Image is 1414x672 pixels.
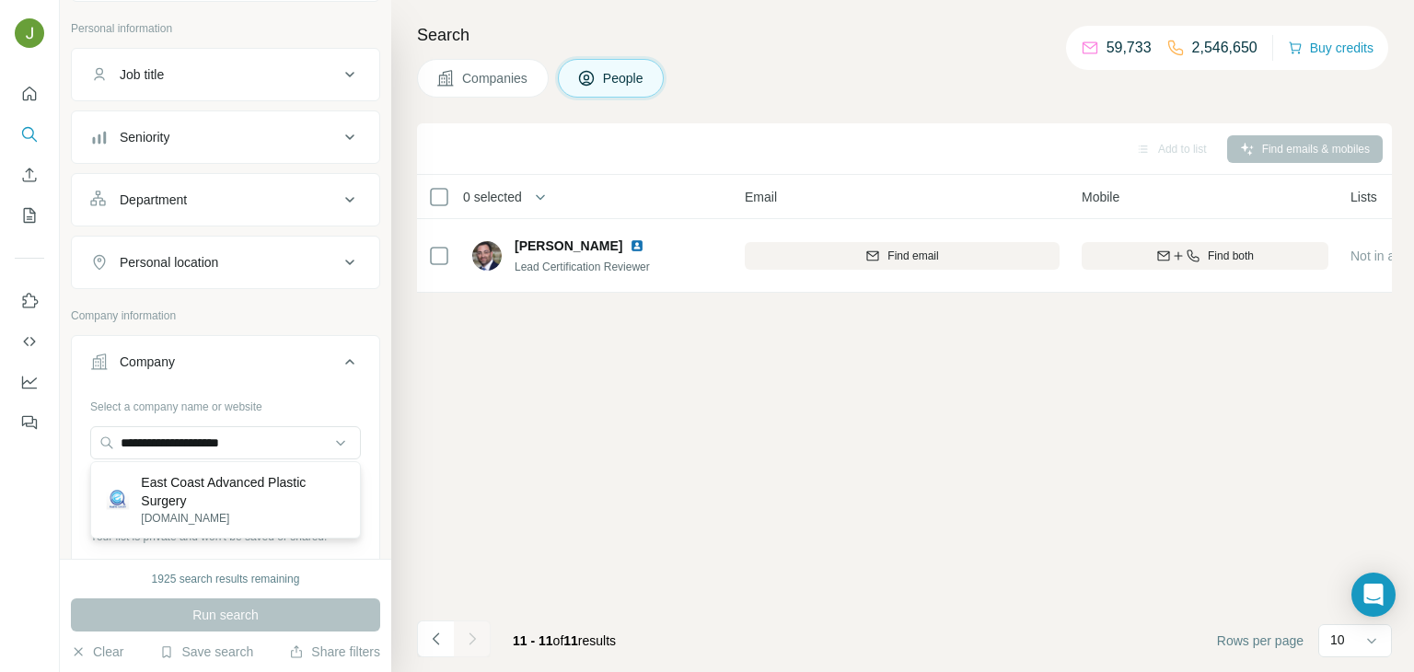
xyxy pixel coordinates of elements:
[71,20,380,37] p: Personal information
[15,18,44,48] img: Avatar
[72,240,379,284] button: Personal location
[515,237,622,255] span: [PERSON_NAME]
[513,633,553,648] span: 11 - 11
[72,340,379,391] button: Company
[463,188,522,206] span: 0 selected
[630,238,644,253] img: LinkedIn logo
[1350,188,1377,206] span: Lists
[1082,188,1119,206] span: Mobile
[1350,249,1414,263] span: Not in a list
[152,571,300,587] div: 1925 search results remaining
[120,65,164,84] div: Job title
[72,115,379,159] button: Seniority
[106,487,131,512] img: East Coast Advanced Plastic Surgery
[1208,248,1254,264] span: Find both
[745,242,1060,270] button: Find email
[141,510,345,527] p: [DOMAIN_NAME]
[1217,631,1304,650] span: Rows per page
[120,128,169,146] div: Seniority
[462,69,529,87] span: Companies
[71,307,380,324] p: Company information
[15,77,44,110] button: Quick start
[15,406,44,439] button: Feedback
[289,643,380,661] button: Share filters
[90,391,361,415] div: Select a company name or website
[745,188,777,206] span: Email
[159,643,253,661] button: Save search
[71,643,123,661] button: Clear
[15,284,44,318] button: Use Surfe on LinkedIn
[1082,242,1328,270] button: Find both
[563,633,578,648] span: 11
[15,325,44,358] button: Use Surfe API
[417,22,1392,48] h4: Search
[120,191,187,209] div: Department
[15,118,44,151] button: Search
[1192,37,1258,59] p: 2,546,650
[603,69,645,87] span: People
[120,353,175,371] div: Company
[1351,573,1396,617] div: Open Intercom Messenger
[472,241,502,271] img: Avatar
[1107,37,1152,59] p: 59,733
[141,473,345,510] p: East Coast Advanced Plastic Surgery
[72,178,379,222] button: Department
[15,365,44,399] button: Dashboard
[513,633,616,648] span: results
[417,620,454,657] button: Navigate to previous page
[515,261,650,273] span: Lead Certification Reviewer
[1288,35,1373,61] button: Buy credits
[15,158,44,191] button: Enrich CSV
[1330,631,1345,649] p: 10
[15,199,44,232] button: My lists
[120,253,218,272] div: Personal location
[887,248,938,264] span: Find email
[553,633,564,648] span: of
[72,52,379,97] button: Job title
